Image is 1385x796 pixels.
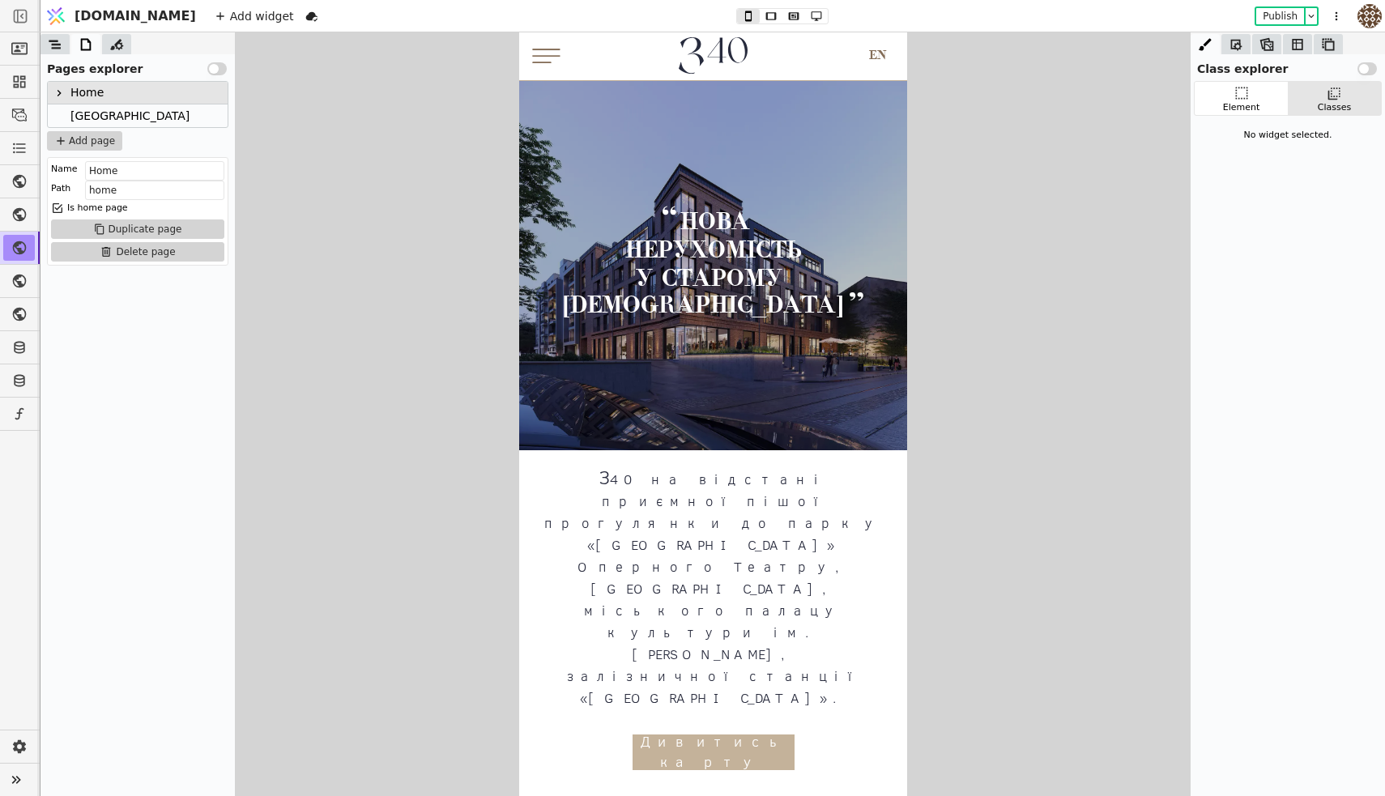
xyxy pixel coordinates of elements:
[47,131,122,151] button: Add page
[48,82,228,104] div: Home
[40,54,235,78] div: Pages explorer
[24,434,364,676] p: 40 на відстані приємної пішої прогулянки до парку «[GEOGRAPHIC_DATA]» Оперного Театру, [GEOGRAPHI...
[51,219,224,239] button: Duplicate page
[1357,4,1382,28] img: 4183bec8f641d0a1985368f79f6ed469
[51,161,77,177] div: Name
[113,702,275,738] div: Дивитись карту
[51,242,224,262] button: Delete page
[70,82,104,104] div: Home
[1318,101,1351,115] div: Classes
[51,181,70,197] div: Path
[142,168,159,197] div: “
[1223,101,1260,115] div: Element
[1194,122,1382,149] div: No widget selected.
[1256,8,1304,24] button: Publish
[161,175,231,206] div: Нова
[67,200,128,216] div: Is home page
[343,9,375,38] a: EN
[70,104,190,127] div: [GEOGRAPHIC_DATA]
[117,232,271,263] div: у старому
[211,6,299,26] div: Add widget
[106,203,283,235] div: нерухомiсть
[13,16,41,30] img: 1611495381871-Asset-1-240.png
[40,1,204,32] a: [DOMAIN_NAME]
[160,5,228,41] img: 1648592456483-new_z40_logo.svg
[1191,54,1385,78] div: Class explorer
[43,258,325,290] div: [DEMOGRAPHIC_DATA]
[80,432,91,458] span: З
[350,14,368,34] div: EN
[44,1,68,32] img: Logo
[48,104,228,127] div: [GEOGRAPHIC_DATA]
[75,6,196,26] span: [DOMAIN_NAME]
